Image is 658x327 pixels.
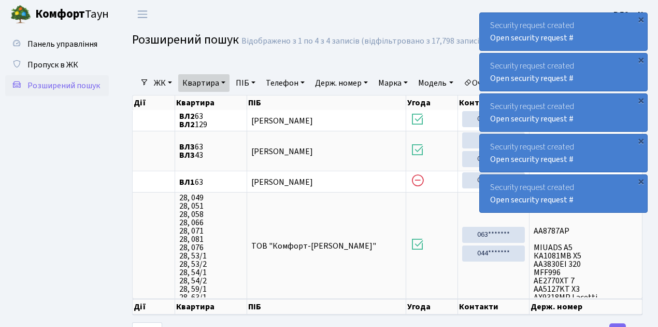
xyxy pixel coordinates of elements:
div: Відображено з 1 по 4 з 4 записів (відфільтровано з 17,798 записів). [241,36,488,46]
th: Контакти [458,299,530,315]
span: 63 43 [179,143,242,159]
th: Держ. номер [530,299,642,315]
a: ЖК [150,74,176,92]
img: logo.png [10,4,31,25]
a: Open security request # [490,32,574,44]
a: Телефон [262,74,309,92]
span: Таун [35,6,109,23]
a: Квартира [178,74,230,92]
div: × [636,135,646,146]
div: Security request created [480,134,647,172]
button: Переключити навігацію [130,6,155,23]
b: ВЛ2 [179,111,195,122]
a: Держ. номер [311,74,372,92]
span: 63 129 [179,112,242,129]
b: ВЛ3 [179,149,195,161]
div: Security request created [480,94,647,131]
span: ТОВ "Комфорт-[PERSON_NAME]" [251,240,376,252]
a: Open security request # [490,113,574,125]
th: Дії [133,96,175,110]
span: [PERSON_NAME] [251,146,313,157]
th: ПІБ [247,299,406,315]
div: × [636,14,646,24]
a: Open security request # [490,73,574,84]
div: × [636,55,646,65]
span: Розширений пошук [132,31,239,49]
span: 28, 049 28, 051 28, 058 28, 066 28, 071 28, 081 28, 076 28, 53/1 28, 53/2 28, 54/1 28, 54/2 28, 5... [179,194,242,297]
span: Панель управління [27,38,97,50]
b: ВЛ2 -. К. [613,9,646,20]
div: Security request created [480,53,647,91]
th: Дії [133,299,175,315]
span: [PERSON_NAME] [251,115,313,127]
div: × [636,176,646,186]
th: Угода [406,299,459,315]
span: Розширений пошук [27,80,100,91]
a: Розширений пошук [5,75,109,96]
span: 63 [179,178,242,186]
th: Контакти [458,96,530,110]
a: Open security request # [490,194,574,206]
th: Квартира [175,299,247,315]
a: ВЛ2 -. К. [613,8,646,21]
a: Очистити фільтри [460,74,545,92]
a: Open security request # [490,154,574,165]
span: Пропуск в ЖК [27,59,78,71]
span: [PERSON_NAME] [251,176,313,188]
th: ПІБ [247,96,406,110]
a: Марка [374,74,412,92]
b: Комфорт [35,6,85,22]
div: Security request created [480,175,647,212]
b: ВЛ3 [179,141,195,153]
b: ВЛ2 [179,119,195,130]
span: AP3523EK АН 0400 ОС АА8787АР MIUADS A5 КА1081МВ X5 АА3830ЕІ 320 MFF996 AE2770XT 7 AA5127KT X3 AX9... [534,194,638,297]
th: Квартира [175,96,247,110]
a: ПІБ [232,74,260,92]
a: Пропуск в ЖК [5,55,109,75]
th: Угода [406,96,459,110]
a: Модель [414,74,457,92]
b: ВЛ1 [179,176,195,188]
div: × [636,95,646,105]
div: Security request created [480,13,647,50]
a: Панель управління [5,34,109,55]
